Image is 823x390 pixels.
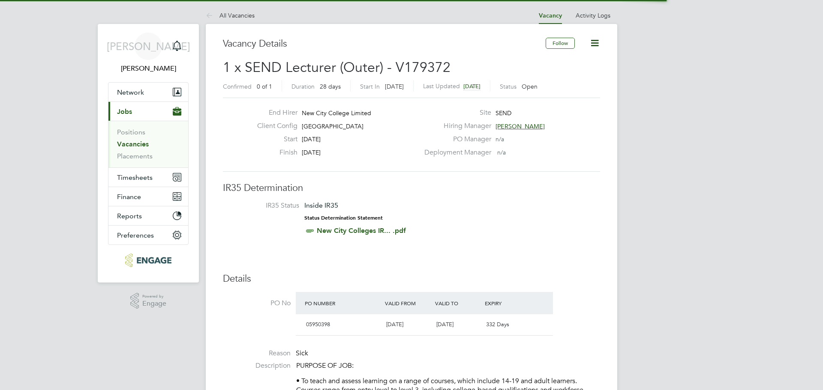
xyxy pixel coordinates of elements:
[302,149,321,156] span: [DATE]
[231,201,299,210] label: IR35 Status
[539,12,562,19] a: Vacancy
[223,361,291,370] label: Description
[383,295,433,311] div: Valid From
[117,193,141,201] span: Finance
[98,24,199,283] nav: Main navigation
[419,122,491,131] label: Hiring Manager
[320,83,341,90] span: 28 days
[206,12,255,19] a: All Vacancies
[223,38,546,50] h3: Vacancy Details
[304,215,383,221] strong: Status Determination Statement
[108,33,189,74] a: [PERSON_NAME][PERSON_NAME]
[291,83,315,90] label: Duration
[142,300,166,307] span: Engage
[496,135,504,143] span: n/a
[108,121,188,167] div: Jobs
[433,295,483,311] div: Valid To
[125,253,171,267] img: morganhunt-logo-retina.png
[302,109,371,117] span: New City College Limited
[223,83,252,90] label: Confirmed
[223,299,291,308] label: PO No
[108,206,188,225] button: Reports
[496,122,545,130] span: [PERSON_NAME]
[257,83,272,90] span: 0 of 1
[250,122,297,131] label: Client Config
[500,83,517,90] label: Status
[108,253,189,267] a: Go to home page
[419,148,491,157] label: Deployment Manager
[546,38,575,49] button: Follow
[108,187,188,206] button: Finance
[496,109,511,117] span: SEND
[486,321,509,328] span: 332 Days
[419,135,491,144] label: PO Manager
[250,108,297,117] label: End Hirer
[117,152,153,160] a: Placements
[223,349,291,358] label: Reason
[497,149,506,156] span: n/a
[419,108,491,117] label: Site
[117,107,132,116] span: Jobs
[223,182,600,194] h3: IR35 Determination
[522,83,538,90] span: Open
[117,173,153,182] span: Timesheets
[303,295,383,311] div: PO Number
[483,295,533,311] div: Expiry
[108,83,188,101] button: Network
[108,226,188,244] button: Preferences
[317,226,406,235] a: New City Colleges IR... .pdf
[117,88,144,96] span: Network
[386,321,403,328] span: [DATE]
[463,83,481,90] span: [DATE]
[117,140,149,148] a: Vacancies
[142,293,166,300] span: Powered by
[108,102,188,121] button: Jobs
[306,321,330,328] span: 05950398
[130,293,167,309] a: Powered byEngage
[302,122,363,130] span: [GEOGRAPHIC_DATA]
[223,59,451,76] span: 1 x SEND Lecturer (Outer) - V179372
[108,168,188,187] button: Timesheets
[107,41,190,52] span: [PERSON_NAME]
[436,321,454,328] span: [DATE]
[385,83,404,90] span: [DATE]
[360,83,380,90] label: Start In
[117,128,145,136] a: Positions
[302,135,321,143] span: [DATE]
[108,63,189,74] span: Jerin Aktar
[423,82,460,90] label: Last Updated
[304,201,338,209] span: Inside IR35
[117,212,142,220] span: Reports
[117,231,154,239] span: Preferences
[296,361,600,370] p: PURPOSE OF JOB:
[223,273,600,285] h3: Details
[250,135,297,144] label: Start
[250,148,297,157] label: Finish
[576,12,610,19] a: Activity Logs
[296,349,308,357] span: Sick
